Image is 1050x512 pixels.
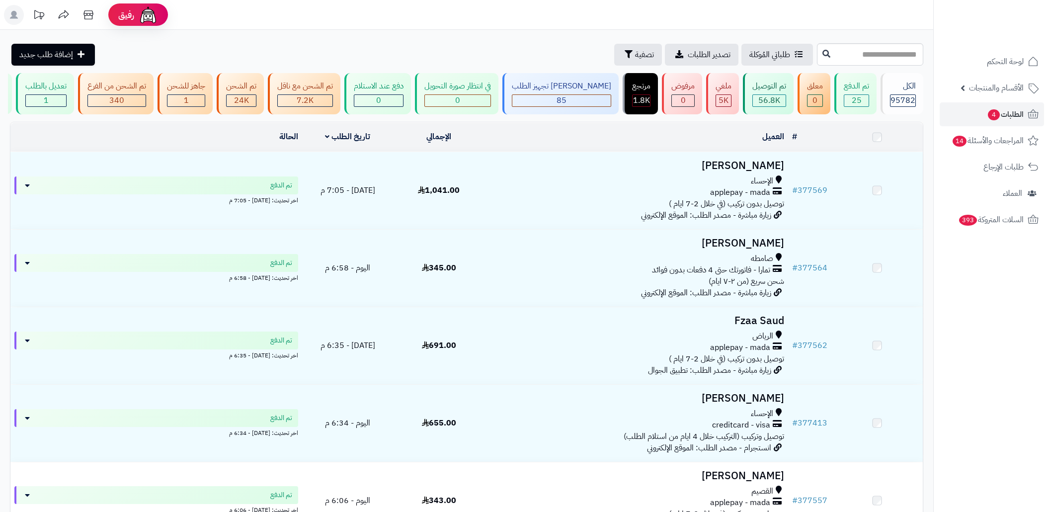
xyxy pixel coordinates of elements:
a: #377557 [792,495,827,507]
span: تم الدفع [270,336,292,345]
h3: [PERSON_NAME] [488,393,784,404]
span: طلباتي المُوكلة [749,49,790,61]
a: الطلبات4 [940,102,1044,126]
span: applepay - mada [710,497,770,509]
div: 4990 [716,95,731,106]
a: تعديل بالطلب 1 [14,73,76,114]
span: اليوم - 6:06 م [325,495,370,507]
span: 95782 [890,94,915,106]
div: تم الشحن مع ناقل [277,81,333,92]
span: الإحساء [751,408,773,420]
a: الحالة [279,131,298,143]
button: تصفية [614,44,662,66]
span: 343.00 [422,495,456,507]
a: ملغي 5K [704,73,741,114]
a: الإجمالي [426,131,451,143]
span: الإحساء [751,175,773,187]
span: 655.00 [422,417,456,429]
a: #377564 [792,262,827,274]
a: مرفوض 0 [660,73,704,114]
a: في انتظار صورة التحويل 0 [413,73,500,114]
a: معلق 0 [796,73,832,114]
img: ai-face.png [138,5,158,25]
a: العملاء [940,181,1044,205]
div: تم الدفع [844,81,869,92]
div: 7222 [278,95,332,106]
div: دفع عند الاستلام [354,81,404,92]
span: لوحة التحكم [987,55,1024,69]
span: انستجرام - مصدر الطلب: الموقع الإلكتروني [647,442,771,454]
div: 0 [808,95,822,106]
span: # [792,184,798,196]
span: شحن سريع (من ٢-٧ ايام) [709,275,784,287]
div: ملغي [716,81,731,92]
span: 0 [681,94,686,106]
span: توصيل وتركيب (التركيب خلال 4 ايام من استلام الطلب) [624,430,784,442]
span: القصيم [751,486,773,497]
div: جاهز للشحن [167,81,205,92]
div: تم الشحن من الفرع [87,81,146,92]
span: تصفية [635,49,654,61]
span: زيارة مباشرة - مصدر الطلب: الموقع الإلكتروني [641,209,771,221]
span: المراجعات والأسئلة [952,134,1024,148]
a: طلباتي المُوكلة [741,44,813,66]
a: تحديثات المنصة [26,5,51,27]
span: تم الدفع [270,490,292,500]
a: تم الدفع 25 [832,73,879,114]
a: #377562 [792,340,827,351]
a: دفع عند الاستلام 0 [342,73,413,114]
span: تم الدفع [270,413,292,423]
div: اخر تحديث: [DATE] - 7:05 م [14,194,298,205]
span: 340 [109,94,124,106]
span: # [792,262,798,274]
span: 345.00 [422,262,456,274]
span: الرياض [752,331,773,342]
div: 24036 [227,95,256,106]
a: #377413 [792,417,827,429]
span: 85 [557,94,566,106]
a: تم الشحن من الفرع 340 [76,73,156,114]
div: تم الشحن [226,81,256,92]
span: 24K [234,94,249,106]
div: اخر تحديث: [DATE] - 6:35 م [14,349,298,360]
div: الكل [890,81,916,92]
div: 1826 [633,95,650,106]
h3: [PERSON_NAME] [488,238,784,249]
span: 0 [812,94,817,106]
a: جاهز للشحن 1 [156,73,215,114]
a: # [792,131,797,143]
a: تم التوصيل 56.8K [741,73,796,114]
a: الكل95782 [879,73,925,114]
a: تاريخ الطلب [325,131,370,143]
a: #377569 [792,184,827,196]
span: # [792,495,798,507]
span: 25 [852,94,862,106]
span: رفيق [118,9,134,21]
div: [PERSON_NAME] تجهيز الطلب [512,81,611,92]
span: زيارة مباشرة - مصدر الطلب: تطبيق الجوال [648,364,771,376]
span: تم الدفع [270,258,292,268]
div: مرتجع [632,81,650,92]
div: 85 [512,95,611,106]
a: تم الشحن مع ناقل 7.2K [266,73,342,114]
span: 393 [959,215,977,226]
span: 7.2K [297,94,314,106]
span: توصيل بدون تركيب (في خلال 2-7 ايام ) [669,198,784,210]
div: اخر تحديث: [DATE] - 6:34 م [14,427,298,437]
span: زيارة مباشرة - مصدر الطلب: الموقع الإلكتروني [641,287,771,299]
a: مرتجع 1.8K [621,73,660,114]
span: تمارا - فاتورتك حتى 4 دفعات بدون فوائد [652,264,770,276]
span: 5K [719,94,728,106]
a: تم الشحن 24K [215,73,266,114]
a: [PERSON_NAME] تجهيز الطلب 85 [500,73,621,114]
span: 0 [455,94,460,106]
h3: [PERSON_NAME] [488,470,784,482]
span: 14 [953,136,967,147]
a: تصدير الطلبات [665,44,738,66]
span: 4 [988,109,1000,120]
span: اليوم - 6:34 م [325,417,370,429]
span: إضافة طلب جديد [19,49,73,61]
a: إضافة طلب جديد [11,44,95,66]
span: 0 [376,94,381,106]
div: 0 [672,95,694,106]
